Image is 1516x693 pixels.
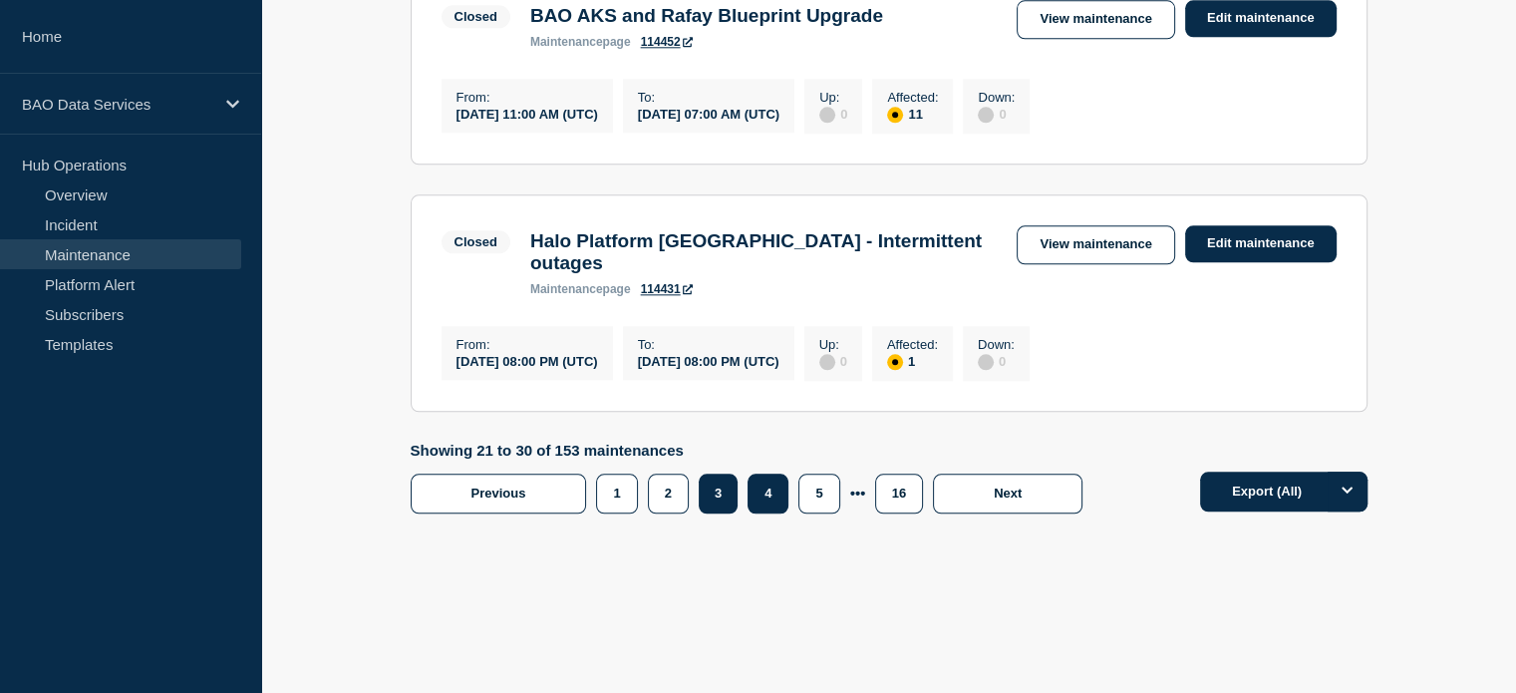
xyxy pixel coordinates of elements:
a: 114452 [641,35,693,49]
button: 5 [798,474,839,514]
h3: BAO AKS and Rafay Blueprint Upgrade [530,5,883,27]
a: 114431 [641,282,693,296]
div: disabled [819,107,835,123]
p: Showing 21 to 30 of 153 maintenances [411,442,1093,459]
div: affected [887,354,903,370]
div: Closed [455,9,497,24]
div: [DATE] 08:00 PM (UTC) [638,352,779,369]
p: Down : [978,90,1015,105]
div: disabled [819,354,835,370]
span: maintenance [530,35,603,49]
p: Up : [819,90,847,105]
button: 4 [748,474,788,514]
a: Edit maintenance [1185,225,1337,262]
span: Previous [471,486,526,501]
p: page [530,35,631,49]
div: 0 [819,105,847,123]
div: 0 [978,352,1015,370]
div: Closed [455,234,497,249]
div: 0 [978,105,1015,123]
p: From : [456,90,598,105]
a: View maintenance [1017,225,1174,264]
button: 1 [596,474,637,514]
p: Down : [978,337,1015,352]
div: 11 [887,105,938,123]
p: Affected : [887,90,938,105]
p: Up : [819,337,847,352]
div: 1 [887,352,938,370]
p: From : [456,337,598,352]
button: Next [933,474,1082,514]
div: [DATE] 07:00 AM (UTC) [638,105,779,122]
button: 2 [648,474,689,514]
span: maintenance [530,282,603,296]
button: 3 [699,474,738,514]
div: 0 [819,352,847,370]
div: affected [887,107,903,123]
p: Affected : [887,337,938,352]
span: Next [994,486,1022,501]
div: disabled [978,107,994,123]
p: To : [638,90,779,105]
div: [DATE] 11:00 AM (UTC) [456,105,598,122]
button: Options [1328,472,1367,512]
div: disabled [978,354,994,370]
button: Export (All) [1200,472,1367,512]
p: page [530,282,631,296]
h3: Halo Platform [GEOGRAPHIC_DATA] - Intermittent outages [530,230,998,274]
p: BAO Data Services [22,96,213,113]
button: 16 [875,474,923,514]
p: To : [638,337,779,352]
div: [DATE] 08:00 PM (UTC) [456,352,598,369]
button: Previous [411,474,587,514]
